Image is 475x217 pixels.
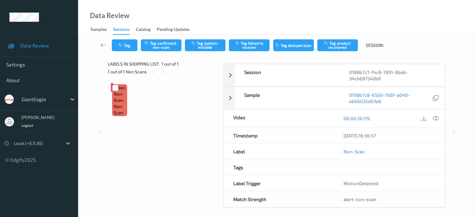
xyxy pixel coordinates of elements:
[224,144,334,159] div: Label
[113,26,130,35] div: Sessions
[108,68,219,76] div: 1 out of 1 Non Scans
[224,64,445,86] div: Session0198b7c7-f4c8-7831-8beb-34cb687542b0
[349,92,432,104] a: 0198b7c8-650d-7b6f-a049-eb66035d03a9
[344,148,365,155] a: Non-Scan
[273,39,314,51] button: Tag delayed scan
[113,25,136,35] a: Sessions
[235,64,340,86] div: Session
[344,115,370,121] a: 00:00:26.119
[229,39,270,51] button: Tag failed to recover
[136,25,157,34] a: Catalog
[112,39,137,51] button: Tag
[340,64,445,86] div: 0198b7c7-f4c8-7831-8beb-34cb687542b0
[114,103,126,116] span: non-scan
[235,87,340,109] div: Sample
[108,61,159,67] span: Labels in shopping list:
[114,85,126,103] span: Label: Non-Scan
[90,12,129,19] div: Data Review
[344,196,435,202] div: alert-non-scan
[157,26,190,34] div: Pending Updates
[224,160,334,175] div: Tags
[224,175,334,191] div: Label Trigger
[91,25,113,34] a: Samples
[91,26,107,34] div: Samples
[185,39,225,51] button: Tag system-mistake
[344,132,435,139] div: [DATE] 16:56:57
[224,191,334,207] div: Match Strength
[366,42,384,48] span: Session:
[141,39,181,51] button: Tag confirmed-non-scan
[136,26,151,34] div: Catalog
[157,25,196,34] a: Pending Updates
[317,39,358,51] button: Tag product recovered
[224,110,334,127] div: Video
[161,61,179,67] span: 1 out of 1
[224,87,445,109] div: Sample0198b7c8-650d-7b6f-a049-eb66035d03a9
[224,128,334,143] div: Timestamp
[334,175,445,191] div: MotionDetected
